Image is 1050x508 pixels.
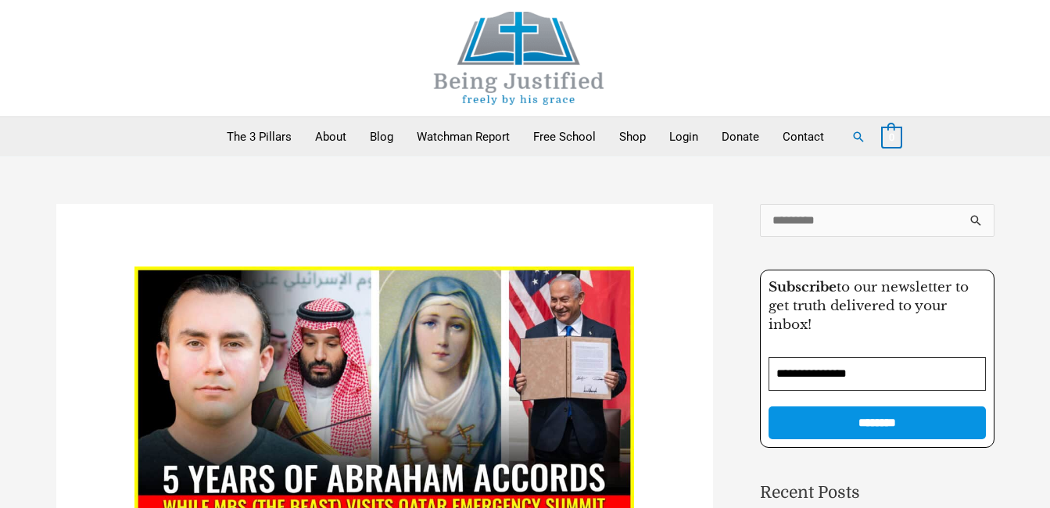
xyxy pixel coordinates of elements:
h2: Recent Posts [760,481,994,506]
strong: Subscribe [769,279,837,295]
nav: Primary Site Navigation [215,117,836,156]
a: Donate [710,117,771,156]
a: Blog [358,117,405,156]
a: The 3 Pillars [215,117,303,156]
a: Free School [521,117,607,156]
a: About [303,117,358,156]
a: View Shopping Cart, empty [881,130,902,144]
img: Being Justified [402,12,636,105]
a: Login [658,117,710,156]
input: Email Address * [769,357,986,391]
a: Contact [771,117,836,156]
a: Watchman Report [405,117,521,156]
span: 0 [889,131,894,143]
span: to our newsletter to get truth delivered to your inbox! [769,279,969,333]
a: Shop [607,117,658,156]
a: Search button [851,130,865,144]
